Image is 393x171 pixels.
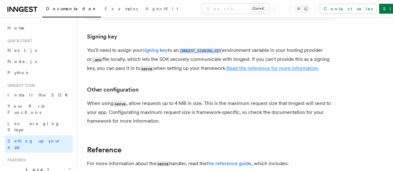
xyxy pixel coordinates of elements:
a: Contact sales [320,4,377,14]
a: Signing key [87,32,117,41]
code: INNGEST_SIGNING_KEY [179,48,222,53]
a: Home [5,22,73,34]
span: Documentation [46,6,97,11]
span: Setting up your app [7,138,61,150]
a: Other configuration [87,85,139,94]
span: Node.js [7,59,37,64]
span: Home [7,25,25,31]
a: INNGEST_SIGNING_KEY [179,47,222,53]
span: Python [7,70,30,75]
span: Features [5,158,26,163]
a: Next.js [5,45,73,56]
span: Examples [105,6,138,11]
a: Node.js [5,56,73,67]
code: serve [113,101,126,106]
code: serve [140,66,153,71]
span: Install the SDK [7,92,72,97]
span: Your first Functions [7,104,44,115]
a: Documentation [42,2,101,17]
p: You'll need to assign your to an environment variable in your hosting provider or file locally, w... [87,46,336,73]
code: .env [92,57,103,62]
a: signing key [143,47,168,53]
p: For more information about the handler, read the , which includes: [87,159,336,168]
span: Next.js [7,48,37,53]
a: Read the reference for more information [226,65,318,71]
a: Reference [87,145,121,154]
a: AgentKit [142,2,182,17]
button: Search...Ctrl+K [202,4,269,14]
button: Toggle dark mode [295,5,310,12]
a: Python [5,67,73,78]
kbd: Ctrl+K [251,6,265,12]
a: Setting up your app [5,135,73,153]
span: Inngest tour [5,83,35,88]
span: AgentKit [145,6,178,11]
span: Leveraging Steps [7,121,60,132]
a: the reference guide [207,160,251,166]
a: Install the SDK [5,89,73,101]
a: Your first Functions [5,101,73,118]
code: serve [156,161,169,166]
a: Examples [101,2,142,17]
p: When using , allow requests up to 4 MB in size. This is the maximum request size that Inngest wil... [87,99,336,125]
a: Leveraging Steps [5,118,73,135]
span: Quick start [5,38,32,43]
